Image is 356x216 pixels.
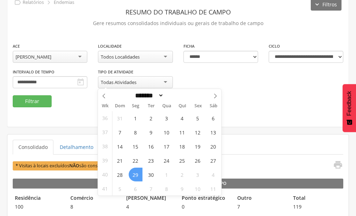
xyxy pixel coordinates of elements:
span: Setembro 17, 2025 [160,139,174,153]
span: Outubro 6, 2025 [129,182,142,196]
span: Setembro 11, 2025 [175,125,189,139]
span: Setembro 3, 2025 [160,111,174,125]
span: 119 [291,203,343,210]
button: Filtrar [13,95,52,107]
span: Setembro 6, 2025 [206,111,220,125]
span: Setembro 9, 2025 [144,125,158,139]
legend: Outro [235,194,287,203]
i:  [333,160,343,170]
div: Todas Atividades [101,79,136,85]
span: Setembro 12, 2025 [191,125,205,139]
span: Setembro 5, 2025 [191,111,205,125]
span: Setembro 8, 2025 [129,125,142,139]
span: 100 [13,203,65,210]
div: Todos Localidades [101,54,140,60]
span: Outubro 9, 2025 [175,182,189,196]
span: Setembro 14, 2025 [113,139,127,153]
span: Setembro 26, 2025 [191,154,205,167]
span: Setembro 21, 2025 [113,154,127,167]
span: Setembro 13, 2025 [206,125,220,139]
span: Outubro 4, 2025 [206,168,220,181]
span: Setembro 19, 2025 [191,139,205,153]
span: Setembro 25, 2025 [175,154,189,167]
legend: [PERSON_NAME] [124,194,176,203]
div: [PERSON_NAME] [16,54,51,60]
span: Setembro 18, 2025 [175,139,189,153]
span: Setembro 4, 2025 [175,111,189,125]
span: Sex [190,104,206,108]
span: Setembro 15, 2025 [129,139,142,153]
span: Qui [175,104,190,108]
span: Setembro 22, 2025 [129,154,142,167]
span: 41 [102,182,108,196]
legend: Ponto estratégico [180,194,232,203]
span: Ter [144,104,159,108]
span: * Visitas à locais excluídos são consideradas [13,161,118,170]
span: Setembro 27, 2025 [206,154,220,167]
label: Tipo de Atividade [98,69,133,75]
span: Outubro 7, 2025 [144,182,158,196]
legend: Comércio [68,194,120,203]
span: Sáb [206,104,221,108]
span: Outubro 8, 2025 [160,182,174,196]
span: Outubro 3, 2025 [191,168,205,181]
legend: Número de Imóveis Trabalhados por Tipo [13,179,343,188]
span: Setembro 30, 2025 [144,168,158,181]
span: 7 [235,203,287,210]
header: Resumo do Trabalho de Campo [13,6,343,18]
label: Intervalo de Tempo [13,69,54,75]
span: 0 [180,203,232,210]
b: NÃO [69,163,79,169]
legend: Residência [13,194,65,203]
span: Setembro 29, 2025 [129,168,142,181]
input: Year [164,92,187,99]
span: Outubro 10, 2025 [191,182,205,196]
span: 38 [102,139,108,153]
span: Setembro 10, 2025 [160,125,174,139]
span: Agosto 31, 2025 [113,111,127,125]
button: Feedback - Mostrar pesquisa [343,84,356,132]
span: 37 [102,125,108,139]
i:  [76,78,85,86]
span: Wk [98,101,112,111]
span: 40 [102,168,108,181]
a: Detalhamento [54,140,99,155]
span: Outubro 1, 2025 [160,168,174,181]
legend: Total [291,194,343,203]
span: Setembro 24, 2025 [160,154,174,167]
span: Setembro 16, 2025 [144,139,158,153]
span: Outubro 2, 2025 [175,168,189,181]
span: Setembro 28, 2025 [113,168,127,181]
span: Setembro 2, 2025 [144,111,158,125]
span: Setembro 23, 2025 [144,154,158,167]
p: Gere resumos consolidados individuais ou gerais de trabalho de campo [13,18,343,28]
label: Localidade [98,43,122,49]
span: Setembro 7, 2025 [113,125,127,139]
a:  [329,160,343,172]
span: Feedback [346,91,352,116]
span: Outubro 5, 2025 [113,182,127,196]
span: 8 [68,203,120,210]
span: Qua [159,104,175,108]
span: Setembro 1, 2025 [129,111,142,125]
span: 36 [102,111,108,125]
label: ACE [13,43,20,49]
a: Consolidado [13,140,53,155]
label: Ficha [183,43,194,49]
label: Ciclo [269,43,280,49]
span: Outubro 11, 2025 [206,182,220,196]
span: Setembro 20, 2025 [206,139,220,153]
select: Month [133,92,164,99]
span: 4 [124,203,176,210]
span: 39 [102,154,108,167]
span: Seg [128,104,143,108]
span: Dom [112,104,128,108]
